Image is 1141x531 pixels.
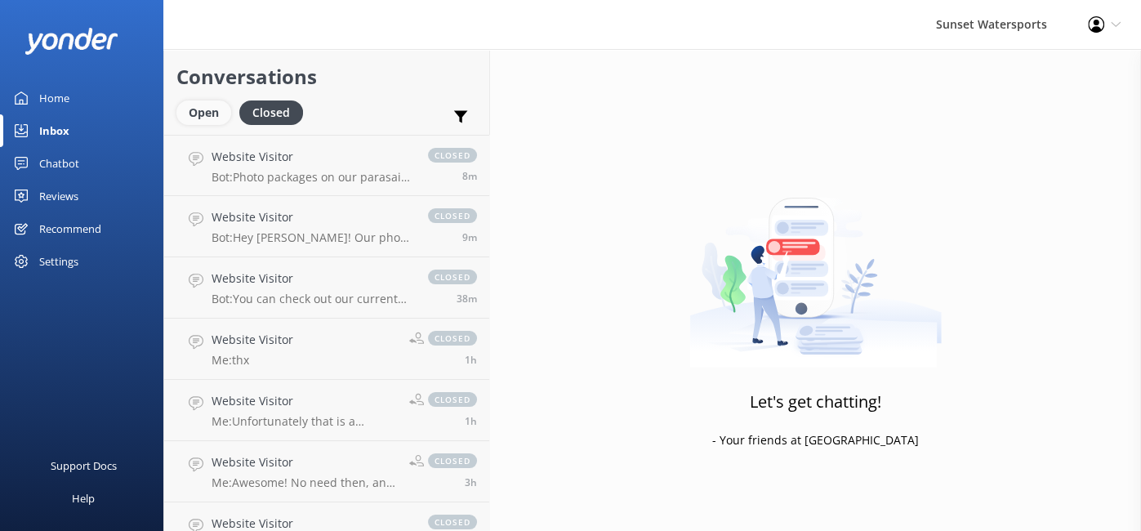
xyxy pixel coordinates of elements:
[465,353,477,367] span: Oct 03 2025 09:14am (UTC -05:00) America/Cancun
[212,392,397,410] h4: Website Visitor
[750,389,881,415] h3: Let's get chatting!
[39,180,78,212] div: Reviews
[164,380,489,441] a: Website VisitorMe:Unfortunately that is a seasonal trip and we do not offer it in the winter mont...
[428,453,477,468] span: closed
[176,61,477,92] h2: Conversations
[428,270,477,284] span: closed
[428,392,477,407] span: closed
[462,230,477,244] span: Oct 03 2025 10:05am (UTC -05:00) America/Cancun
[239,100,303,125] div: Closed
[39,82,69,114] div: Home
[39,212,101,245] div: Recommend
[164,257,489,319] a: Website VisitorBot:You can check out our current job openings and apply online at [URL][DOMAIN_NA...
[212,208,412,226] h4: Website Visitor
[164,441,489,502] a: Website VisitorMe:Awesome! No need then, and you can also do multiple turns on the jetskis as lon...
[712,431,919,449] p: - Your friends at [GEOGRAPHIC_DATA]
[462,169,477,183] span: Oct 03 2025 10:06am (UTC -05:00) America/Cancun
[428,515,477,529] span: closed
[212,148,412,166] h4: Website Visitor
[176,103,239,121] a: Open
[212,170,412,185] p: Bot: Photo packages on our parasail trip typically start at $40-$60, depending on the group size....
[428,148,477,163] span: closed
[239,103,311,121] a: Closed
[457,292,477,306] span: Oct 03 2025 09:36am (UTC -05:00) America/Cancun
[212,230,412,245] p: Bot: Hey [PERSON_NAME]! Our photo packages for the parasail trip typically start at $40-$60, depe...
[176,100,231,125] div: Open
[212,414,397,429] p: Me: Unfortunately that is a seasonal trip and we do not offer it in the winter months..Similar op...
[164,319,489,380] a: Website VisitorMe:thxclosed1h
[51,449,117,482] div: Support Docs
[212,292,412,306] p: Bot: You can check out our current job openings and apply online at [URL][DOMAIN_NAME].
[428,208,477,223] span: closed
[212,475,397,490] p: Me: Awesome! No need then, and you can also do multiple turns on the jetskis as long as everyone ...
[689,163,942,368] img: artwork of a man stealing a conversation from at giant smartphone
[72,482,95,515] div: Help
[39,114,69,147] div: Inbox
[465,475,477,489] span: Oct 03 2025 07:09am (UTC -05:00) America/Cancun
[25,28,118,55] img: yonder-white-logo.png
[164,135,489,196] a: Website VisitorBot:Photo packages on our parasail trip typically start at $40-$60, depending on t...
[39,245,78,278] div: Settings
[39,147,79,180] div: Chatbot
[212,453,397,471] h4: Website Visitor
[212,331,293,349] h4: Website Visitor
[164,196,489,257] a: Website VisitorBot:Hey [PERSON_NAME]! Our photo packages for the parasail trip typically start at...
[212,270,412,288] h4: Website Visitor
[428,331,477,346] span: closed
[212,353,293,368] p: Me: thx
[465,414,477,428] span: Oct 03 2025 08:37am (UTC -05:00) America/Cancun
